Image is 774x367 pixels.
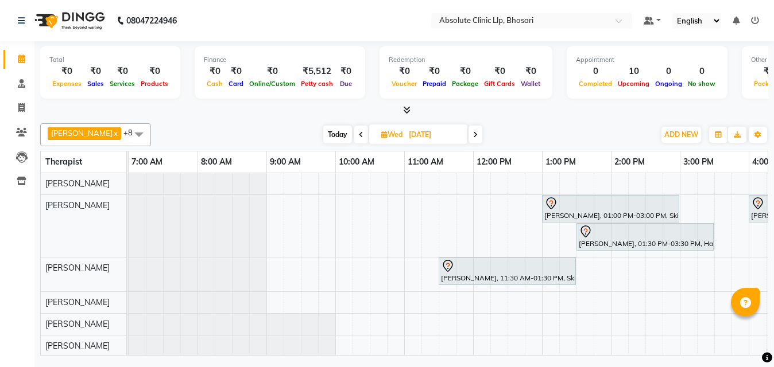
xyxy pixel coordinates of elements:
[45,263,110,273] span: [PERSON_NAME]
[113,128,118,138] a: x
[378,130,405,139] span: Wed
[226,80,246,88] span: Card
[49,80,84,88] span: Expenses
[45,200,110,210] span: [PERSON_NAME]
[518,65,543,78] div: ₹0
[449,80,481,88] span: Package
[29,5,108,37] img: logo
[576,80,615,88] span: Completed
[481,80,518,88] span: Gift Cards
[298,80,336,88] span: Petty cash
[420,65,449,78] div: ₹0
[198,154,235,170] a: 8:00 AM
[664,130,698,139] span: ADD NEW
[726,321,763,356] iframe: chat widget
[420,80,449,88] span: Prepaid
[45,157,82,167] span: Therapist
[685,80,718,88] span: No show
[204,55,356,65] div: Finance
[685,65,718,78] div: 0
[84,65,107,78] div: ₹0
[389,80,420,88] span: Voucher
[652,65,685,78] div: 0
[661,127,701,143] button: ADD NEW
[84,80,107,88] span: Sales
[576,55,718,65] div: Appointment
[323,126,352,143] span: Today
[45,341,110,351] span: [PERSON_NAME]
[51,128,113,138] span: [PERSON_NAME]
[204,65,226,78] div: ₹0
[49,55,171,65] div: Total
[246,80,298,88] span: Online/Custom
[107,80,138,88] span: Services
[578,225,713,249] div: [PERSON_NAME], 01:30 PM-03:30 PM, Hair Treatment - Hair Roller Serum
[389,55,543,65] div: Redemption
[474,154,514,170] a: 12:00 PM
[449,65,481,78] div: ₹0
[481,65,518,78] div: ₹0
[518,80,543,88] span: Wallet
[246,65,298,78] div: ₹0
[652,80,685,88] span: Ongoing
[45,319,110,329] span: [PERSON_NAME]
[336,65,356,78] div: ₹0
[612,154,648,170] a: 2:00 PM
[615,65,652,78] div: 10
[49,65,84,78] div: ₹0
[138,65,171,78] div: ₹0
[123,128,141,137] span: +8
[138,80,171,88] span: Products
[440,259,575,283] div: [PERSON_NAME], 11:30 AM-01:30 PM, Skin Treatment - Peel(Face)
[204,80,226,88] span: Cash
[126,5,177,37] b: 08047224946
[405,154,446,170] a: 11:00 AM
[298,65,336,78] div: ₹5,512
[405,126,463,143] input: 2025-09-10
[543,197,678,221] div: [PERSON_NAME], 01:00 PM-03:00 PM, Skin Treatment - Face Tightening (Rf)
[107,65,138,78] div: ₹0
[45,297,110,307] span: [PERSON_NAME]
[226,65,246,78] div: ₹0
[45,178,110,189] span: [PERSON_NAME]
[615,80,652,88] span: Upcoming
[543,154,579,170] a: 1:00 PM
[129,154,165,170] a: 7:00 AM
[336,154,377,170] a: 10:00 AM
[389,65,420,78] div: ₹0
[576,65,615,78] div: 0
[337,80,355,88] span: Due
[267,154,304,170] a: 9:00 AM
[680,154,717,170] a: 3:00 PM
